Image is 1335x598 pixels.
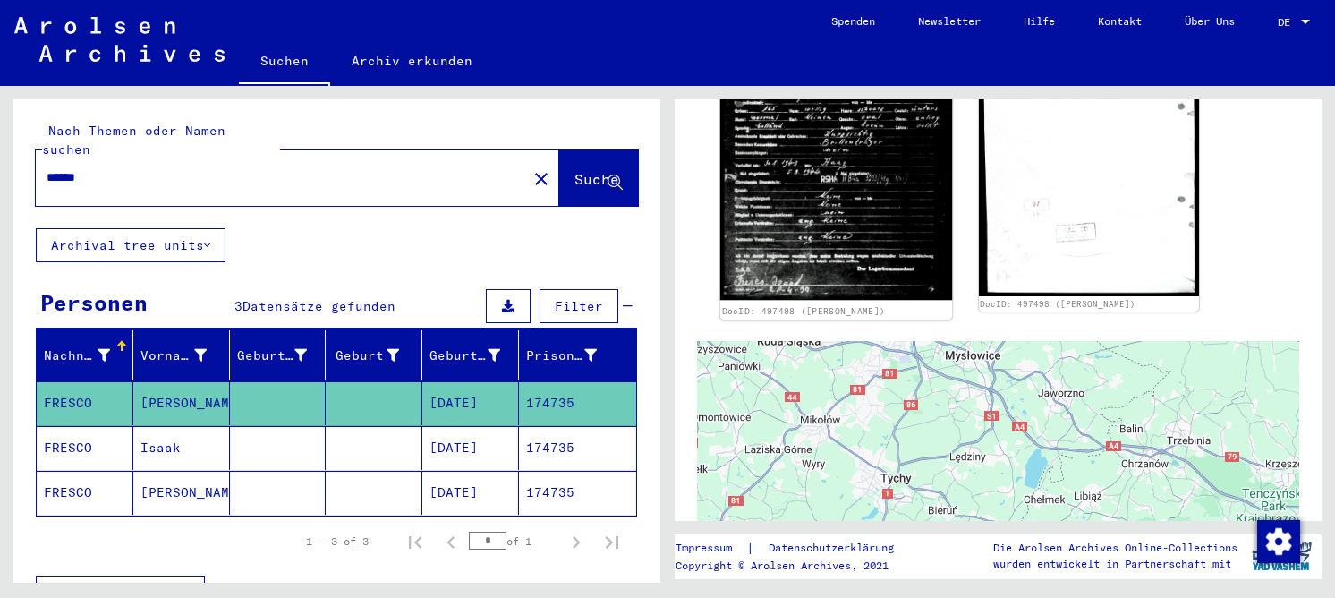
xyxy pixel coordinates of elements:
p: wurden entwickelt in Partnerschaft mit [993,556,1237,572]
div: Nachname [44,341,132,370]
mat-cell: FRESCO [37,381,133,425]
mat-icon: close [531,168,552,190]
button: Last page [594,524,630,560]
span: Suche [574,170,619,188]
p: Copyright © Arolsen Archives, 2021 [676,558,915,574]
mat-label: Nach Themen oder Namen suchen [42,123,225,158]
div: Prisoner # [526,341,619,370]
p: Die Arolsen Archives Online-Collections [993,540,1237,556]
div: 1 – 3 of 3 [306,534,369,550]
div: Geburtsdatum [429,341,523,370]
img: yv_logo.png [1248,534,1315,578]
mat-cell: Isaak [133,426,230,470]
div: Geburt‏ [333,341,421,370]
mat-header-cell: Geburtsdatum [422,330,519,380]
mat-header-cell: Geburt‏ [326,330,422,380]
a: Archiv erkunden [330,39,494,82]
div: Nachname [44,346,110,365]
span: DE [1278,16,1297,29]
mat-cell: [PERSON_NAME] [133,381,230,425]
mat-header-cell: Prisoner # [519,330,636,380]
div: Prisoner # [526,346,597,365]
a: Impressum [676,539,746,558]
img: Arolsen_neg.svg [14,17,225,62]
div: Vorname [140,346,207,365]
a: Suchen [239,39,330,86]
div: Vorname [140,341,229,370]
div: Geburtsname [237,341,330,370]
button: Suche [559,150,638,206]
a: Datenschutzerklärung [754,539,915,558]
a: DocID: 497498 ([PERSON_NAME]) [980,299,1135,309]
mat-cell: [PERSON_NAME] [133,471,230,515]
button: Archival tree units [36,228,225,262]
div: Geburtsdatum [429,346,500,365]
mat-header-cell: Geburtsname [230,330,327,380]
button: First page [397,524,433,560]
button: Next page [558,524,594,560]
mat-cell: FRESCO [37,426,133,470]
mat-header-cell: Nachname [37,330,133,380]
mat-cell: [DATE] [422,381,519,425]
mat-cell: 174735 [519,426,636,470]
div: Geburt‏ [333,346,399,365]
div: of 1 [469,533,558,550]
button: Previous page [433,524,469,560]
mat-header-cell: Vorname [133,330,230,380]
mat-cell: FRESCO [37,471,133,515]
mat-cell: [DATE] [422,471,519,515]
span: Datensätze gefunden [242,298,395,314]
button: Filter [540,289,618,323]
div: Geburtsname [237,346,308,365]
div: | [676,539,915,558]
div: Personen [40,286,148,319]
img: Zustimmung ändern [1257,520,1300,563]
span: 3 [234,298,242,314]
button: Clear [523,160,559,196]
span: Filter [555,298,603,314]
a: DocID: 497498 ([PERSON_NAME]) [722,306,886,317]
mat-cell: 174735 [519,381,636,425]
mat-cell: [DATE] [422,426,519,470]
mat-cell: 174735 [519,471,636,515]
